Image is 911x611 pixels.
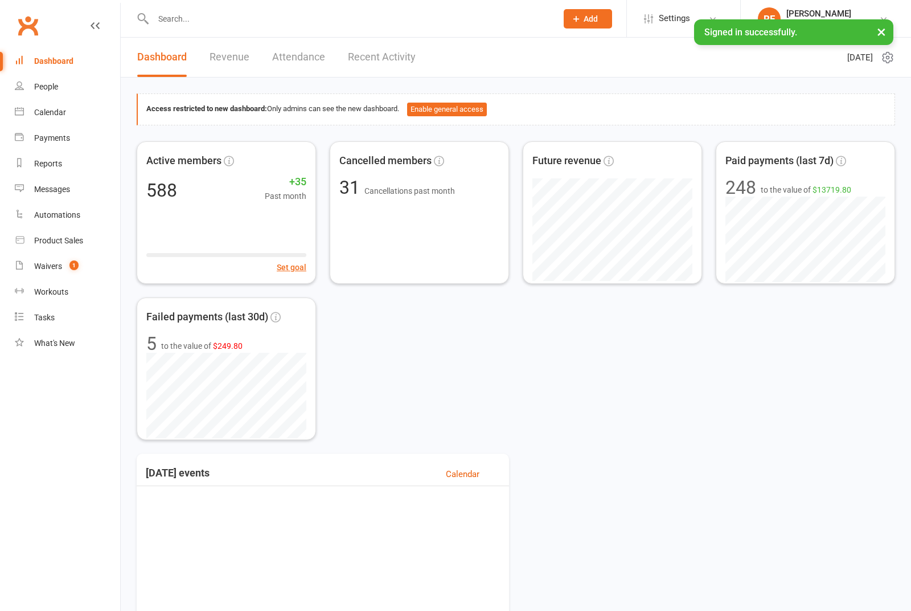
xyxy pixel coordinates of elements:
a: People [15,74,120,100]
a: Workouts [15,279,120,305]
span: Settings [659,6,690,31]
span: Future revenue [532,153,601,169]
div: People [34,82,58,91]
div: Movement 4 Health [786,19,855,29]
button: Add [564,9,612,28]
div: 248 [725,178,756,197]
span: $249.80 [213,341,243,351]
div: [PERSON_NAME] [786,9,855,19]
span: Failed payments (last 30d) [146,309,268,325]
strong: Access restricted to new dashboard: [146,104,267,113]
a: Calendar [446,467,479,481]
div: 588 [146,181,177,199]
h3: [DATE] events [146,467,210,481]
span: Paid payments (last 7d) [725,153,834,169]
span: [DATE] [847,51,873,64]
a: Attendance [272,38,325,77]
div: Calendar [34,108,66,117]
span: 1 [69,260,79,270]
span: Signed in successfully. [704,27,797,38]
div: 5 [146,335,157,353]
a: Dashboard [137,38,187,77]
a: Tasks [15,305,120,331]
a: Revenue [210,38,249,77]
div: Payments [34,133,70,142]
a: What's New [15,331,120,356]
a: Messages [15,177,120,202]
div: Dashboard [34,56,73,66]
div: Workouts [34,287,68,296]
span: to the value of [161,340,243,352]
div: Product Sales [34,236,83,245]
a: Calendar [15,100,120,125]
span: Active members [146,153,221,169]
div: Waivers [34,262,62,271]
button: × [871,19,892,44]
a: Automations [15,202,120,228]
span: Cancelled members [339,153,432,169]
a: Dashboard [15,48,120,74]
a: Recent Activity [348,38,416,77]
a: Product Sales [15,228,120,254]
button: Enable general access [407,103,487,116]
a: Payments [15,125,120,151]
div: RF [758,7,781,30]
a: Clubworx [14,11,42,40]
div: Reports [34,159,62,168]
div: Only admins can see the new dashboard. [146,103,886,116]
span: 31 [339,177,364,198]
a: Reports [15,151,120,177]
a: Waivers 1 [15,254,120,279]
div: Tasks [34,313,55,322]
span: $13719.80 [812,185,851,194]
span: +35 [265,174,306,190]
div: What's New [34,339,75,348]
span: to the value of [761,184,851,196]
input: Search... [150,11,549,27]
span: Add [584,14,598,23]
span: Cancellations past month [364,186,455,195]
button: Set goal [277,261,306,274]
span: Past month [265,190,306,202]
div: Automations [34,210,80,219]
div: Messages [34,185,70,194]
